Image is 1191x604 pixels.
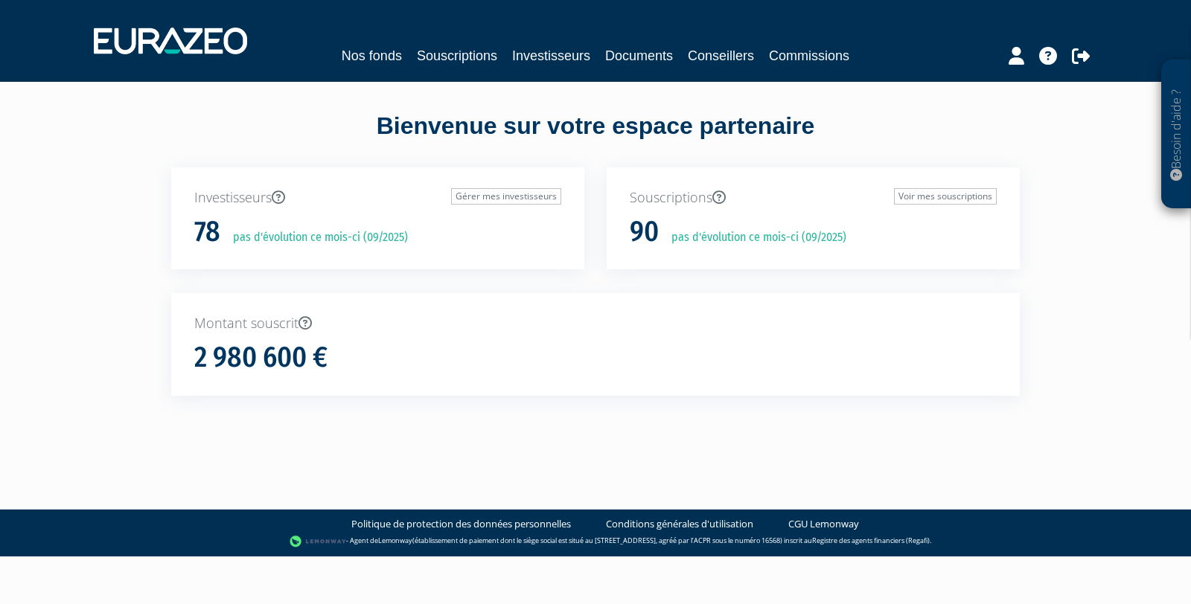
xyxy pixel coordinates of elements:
p: Investisseurs [194,188,561,208]
a: Lemonway [378,536,412,545]
div: - Agent de (établissement de paiement dont le siège social est situé au [STREET_ADDRESS], agréé p... [15,534,1176,549]
h1: 90 [630,216,659,248]
p: Besoin d'aide ? [1168,68,1185,202]
a: Voir mes souscriptions [894,188,997,205]
h1: 2 980 600 € [194,342,328,373]
p: pas d'évolution ce mois-ci (09/2025) [661,229,846,246]
a: Documents [605,45,673,66]
p: pas d'évolution ce mois-ci (09/2025) [223,229,408,246]
a: Conditions générales d'utilisation [606,517,753,531]
a: Nos fonds [342,45,402,66]
a: Investisseurs [512,45,590,66]
div: Bienvenue sur votre espace partenaire [160,109,1031,167]
a: Conseillers [688,45,754,66]
h1: 78 [194,216,220,248]
p: Souscriptions [630,188,997,208]
p: Montant souscrit [194,314,997,333]
a: Registre des agents financiers (Regafi) [812,536,930,545]
img: logo-lemonway.png [290,534,347,549]
a: Souscriptions [417,45,497,66]
a: Gérer mes investisseurs [451,188,561,205]
a: Politique de protection des données personnelles [351,517,571,531]
a: Commissions [769,45,849,66]
img: 1732889491-logotype_eurazeo_blanc_rvb.png [94,28,247,54]
a: CGU Lemonway [788,517,859,531]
